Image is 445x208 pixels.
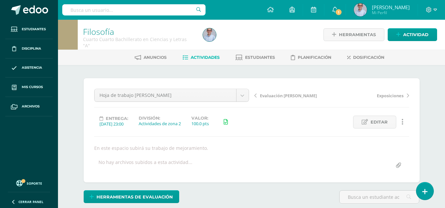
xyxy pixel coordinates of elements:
span: Asistencia [22,65,42,70]
span: Actividades [191,55,220,60]
span: Disciplina [22,46,41,51]
span: Dosificación [353,55,384,60]
a: Disciplina [5,39,53,58]
a: Herramientas de evaluación [84,190,179,203]
span: Archivos [22,104,40,109]
div: No hay archivos subidos a esta actividad... [98,159,192,172]
span: Exposiciones [377,93,403,99]
span: Herramientas de evaluación [97,191,173,203]
a: Filosofía [83,26,114,37]
h1: Filosofía [83,27,195,36]
span: Anuncios [144,55,167,60]
a: Anuncios [135,52,167,63]
a: Dosificación [347,52,384,63]
a: Actividad [388,28,437,41]
a: Evaluación [PERSON_NAME] [254,92,332,99]
span: 1 [335,9,342,16]
a: Asistencia [5,58,53,78]
span: Editar [371,116,388,128]
span: Planificación [298,55,331,60]
a: Actividades [182,52,220,63]
span: Mi Perfil [372,10,410,15]
span: Cerrar panel [18,199,43,204]
a: Mis cursos [5,78,53,97]
span: Actividad [403,29,429,41]
a: Planificación [291,52,331,63]
span: Evaluación [PERSON_NAME] [260,93,317,99]
label: Valor: [191,116,209,121]
span: Herramientas [339,29,376,41]
span: Soporte [27,181,42,186]
div: En este espacio subirá su trabajo de mejoramiento. [92,145,412,151]
a: Soporte [8,178,50,187]
span: [PERSON_NAME] [372,4,410,11]
img: 54d5abf9b2742d70e04350d565128aa6.png [203,28,216,41]
div: Cuarto Cuarto Bachillerato en Ciencias y Letras 'A' [83,36,195,49]
a: Estudiantes [5,20,53,39]
label: División: [139,116,181,121]
span: Estudiantes [245,55,275,60]
div: 100.0 pts [191,121,209,127]
a: Hoja de trabajo [PERSON_NAME] [95,89,249,102]
a: Exposiciones [332,92,409,99]
input: Busca un estudiante aquí... [340,191,419,203]
span: Estudiantes [22,27,46,32]
a: Herramientas [323,28,384,41]
a: Estudiantes [236,52,275,63]
div: Actividades de zona 2 [139,121,181,127]
div: [DATE] 23:00 [99,121,128,127]
span: Entrega: [106,116,128,121]
img: 54d5abf9b2742d70e04350d565128aa6.png [354,3,367,16]
a: Archivos [5,97,53,116]
span: Hoja de trabajo [PERSON_NAME] [99,89,231,102]
span: Mis cursos [22,84,43,90]
input: Busca un usuario... [62,4,206,15]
